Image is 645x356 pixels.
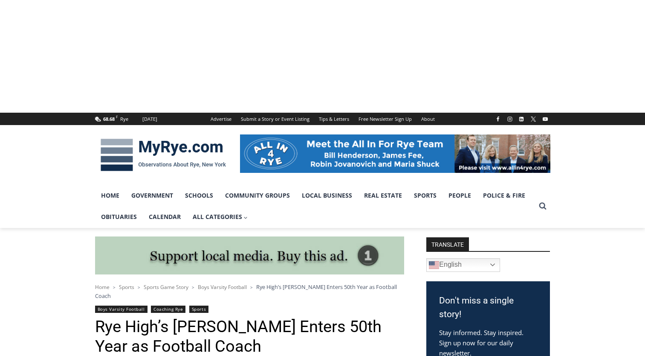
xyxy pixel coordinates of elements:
span: 68.68 [103,116,115,122]
a: Advertise [206,113,236,125]
img: support local media, buy this ad [95,236,404,275]
div: Rye [120,115,128,123]
a: Home [95,283,110,291]
span: > [113,284,116,290]
nav: Breadcrumbs [95,283,404,300]
div: [DATE] [142,115,157,123]
a: Submit a Story or Event Listing [236,113,314,125]
img: All in for Rye [240,134,550,173]
a: Linkedin [516,114,526,124]
a: X [528,114,538,124]
a: Boys Varsity Football [198,283,247,291]
img: MyRye.com [95,133,231,177]
a: Government [125,185,179,206]
span: F [116,114,118,119]
a: Facebook [493,114,503,124]
a: Calendar [143,206,187,228]
button: View Search Form [535,198,550,214]
a: Real Estate [358,185,408,206]
a: Sports Game Story [144,283,188,291]
span: All Categories [193,212,248,222]
a: People [443,185,477,206]
span: > [192,284,194,290]
strong: TRANSLATE [426,237,469,251]
a: About [417,113,440,125]
span: > [138,284,140,290]
a: Sports [189,306,208,313]
nav: Primary Navigation [95,185,535,228]
img: en [429,260,439,270]
a: Free Newsletter Sign Up [354,113,417,125]
h1: Rye High’s [PERSON_NAME] Enters 50th Year as Football Coach [95,317,404,356]
a: Police & Fire [477,185,531,206]
a: Schools [179,185,219,206]
nav: Secondary Navigation [206,113,440,125]
span: Rye High’s [PERSON_NAME] Enters 50th Year as Football Coach [95,283,397,299]
span: > [250,284,253,290]
a: Community Groups [219,185,296,206]
a: Sports [119,283,134,291]
a: All Categories [187,206,254,228]
a: English [426,258,500,272]
a: YouTube [540,114,550,124]
a: Local Business [296,185,358,206]
a: Tips & Letters [314,113,354,125]
a: Obituaries [95,206,143,228]
a: Home [95,185,125,206]
a: Coaching Rye [151,306,185,313]
a: Instagram [505,114,515,124]
a: Sports [408,185,443,206]
a: Boys Varsity Football [95,306,148,313]
h3: Don't miss a single story! [439,294,537,321]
